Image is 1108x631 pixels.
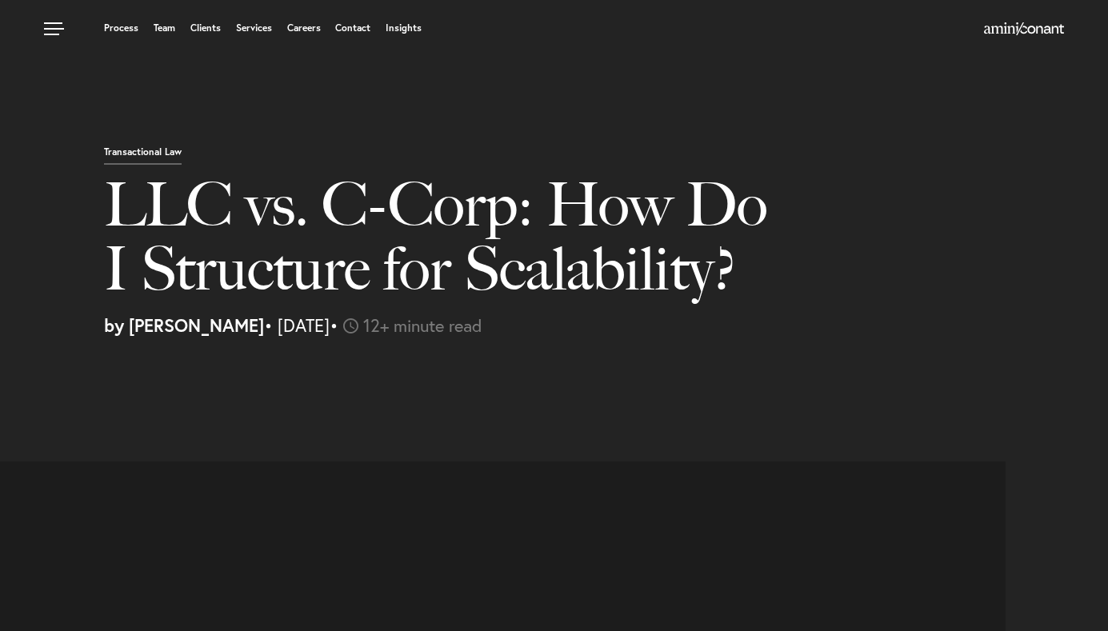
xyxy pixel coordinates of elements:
span: • [330,314,338,337]
span: 12+ minute read [363,314,482,337]
img: icon-time-light.svg [343,318,358,333]
a: Clients [190,23,221,33]
strong: by [PERSON_NAME] [104,314,264,337]
a: Process [104,23,138,33]
h1: LLC vs. C-Corp: How Do I Structure for Scalability? [104,173,798,317]
a: Team [154,23,175,33]
p: Transactional Law [104,147,182,165]
a: Services [236,23,272,33]
img: Amini & Conant [984,22,1064,35]
a: Careers [287,23,321,33]
a: Insights [386,23,422,33]
a: Home [984,23,1064,36]
p: • [DATE] [104,317,1096,334]
a: Contact [335,23,370,33]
